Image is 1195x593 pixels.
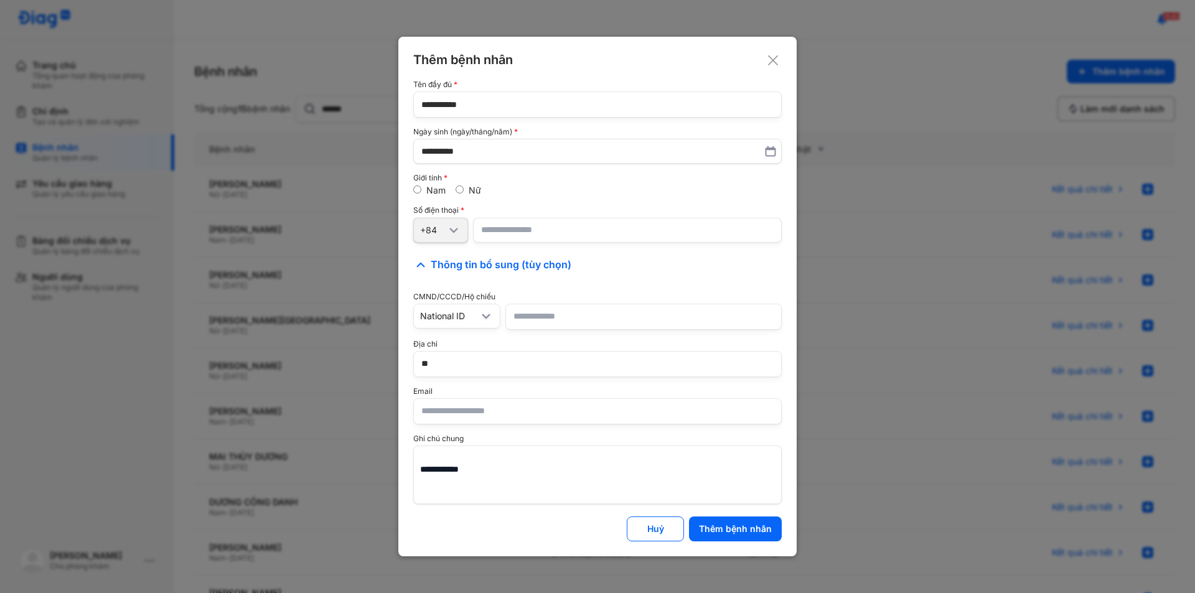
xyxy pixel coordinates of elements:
[689,516,782,541] button: Thêm bệnh nhân
[413,128,782,136] div: Ngày sinh (ngày/tháng/năm)
[426,185,446,195] label: Nam
[413,174,782,182] div: Giới tính
[413,52,782,68] div: Thêm bệnh nhân
[627,516,684,541] button: Huỷ
[413,206,782,215] div: Số điện thoại
[420,225,446,236] div: +84
[420,311,479,322] div: National ID
[469,185,481,195] label: Nữ
[413,387,782,396] div: Email
[699,523,772,535] div: Thêm bệnh nhân
[413,340,782,348] div: Địa chỉ
[413,292,782,301] div: CMND/CCCD/Hộ chiếu
[413,80,782,89] div: Tên đầy đủ
[431,258,571,273] span: Thông tin bổ sung (tùy chọn)
[413,434,782,443] div: Ghi chú chung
